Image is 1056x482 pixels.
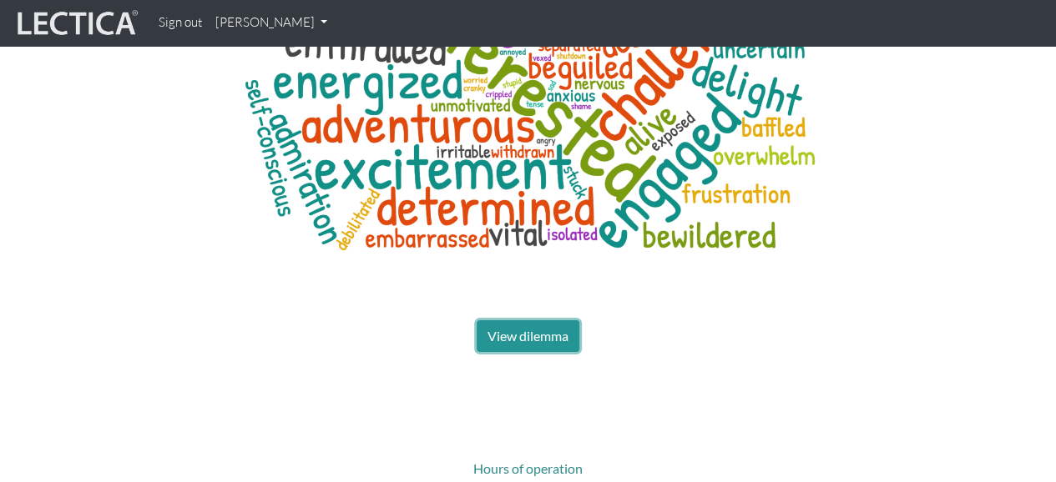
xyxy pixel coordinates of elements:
img: lecticalive [13,8,139,39]
a: [PERSON_NAME] [209,7,334,39]
a: Hours of operation [473,460,583,476]
a: Sign out [152,7,209,39]
span: View dilemma [488,328,568,344]
button: View dilemma [477,320,579,352]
